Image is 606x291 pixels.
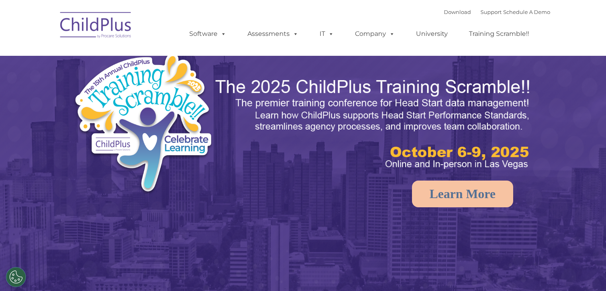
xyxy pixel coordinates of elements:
font: | [444,9,550,15]
a: Training Scramble!! [461,26,537,42]
a: Learn More [412,181,513,207]
a: Company [347,26,403,42]
a: IT [312,26,342,42]
a: Support [480,9,502,15]
a: Schedule A Demo [503,9,550,15]
a: Software [181,26,234,42]
a: Assessments [239,26,306,42]
img: ChildPlus by Procare Solutions [56,6,136,46]
a: University [408,26,456,42]
a: Download [444,9,471,15]
button: Cookies Settings [6,267,26,287]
